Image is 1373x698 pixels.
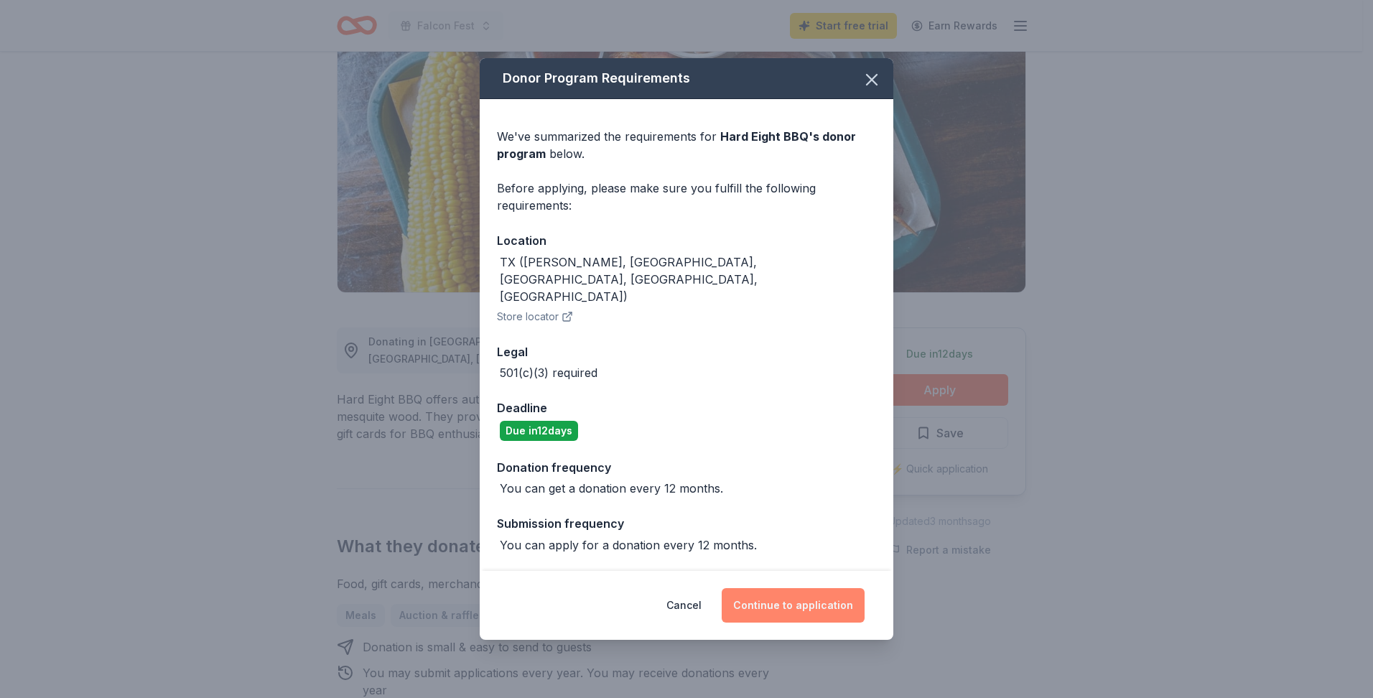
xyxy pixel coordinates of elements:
[500,480,723,497] div: You can get a donation every 12 months.
[480,58,893,99] div: Donor Program Requirements
[497,308,573,325] button: Store locator
[497,399,876,417] div: Deadline
[722,588,865,623] button: Continue to application
[497,458,876,477] div: Donation frequency
[497,514,876,533] div: Submission frequency
[497,343,876,361] div: Legal
[500,253,876,305] div: TX ([PERSON_NAME], [GEOGRAPHIC_DATA], [GEOGRAPHIC_DATA], [GEOGRAPHIC_DATA], [GEOGRAPHIC_DATA])
[500,536,757,554] div: You can apply for a donation every 12 months.
[497,128,876,162] div: We've summarized the requirements for below.
[500,364,597,381] div: 501(c)(3) required
[666,588,702,623] button: Cancel
[497,180,876,214] div: Before applying, please make sure you fulfill the following requirements:
[497,231,876,250] div: Location
[500,421,578,441] div: Due in 12 days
